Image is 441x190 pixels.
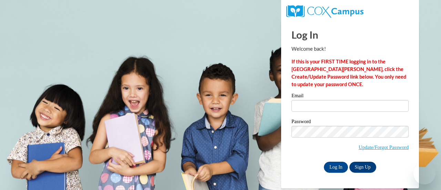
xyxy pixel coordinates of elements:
img: COX Campus [286,5,363,18]
iframe: Button to launch messaging window [413,162,435,184]
label: Password [291,119,409,126]
a: Sign Up [349,162,376,173]
h1: Log In [291,28,409,42]
strong: If this is your FIRST TIME logging in to the [GEOGRAPHIC_DATA][PERSON_NAME], click the Create/Upd... [291,59,406,87]
a: Update/Forgot Password [359,144,409,150]
label: Email [291,93,409,100]
p: Welcome back! [291,45,409,53]
input: Log In [324,162,348,173]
